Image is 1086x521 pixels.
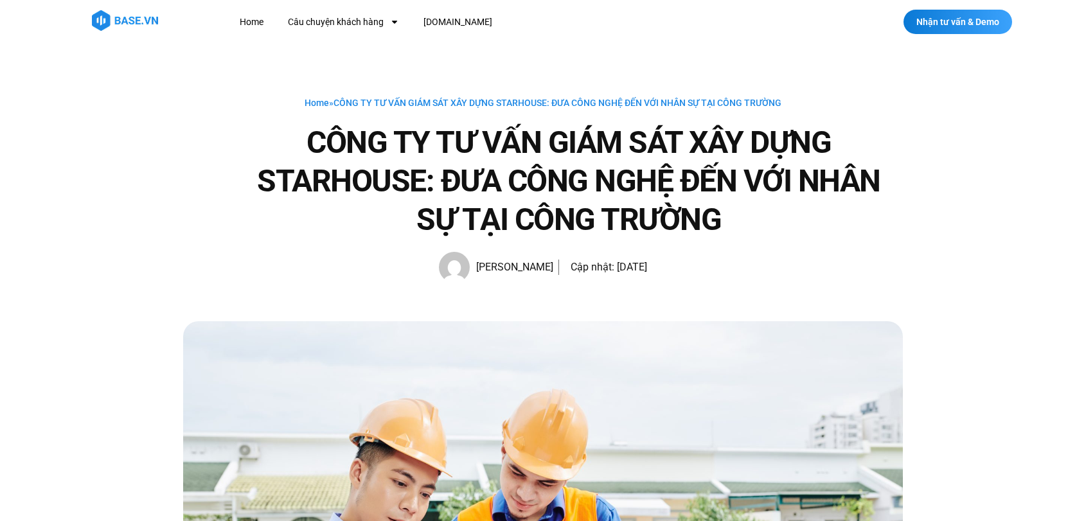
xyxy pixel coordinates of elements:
span: Cập nhật: [571,261,614,273]
span: CÔNG TY TƯ VẤN GIÁM SÁT XÂY DỰNG STARHOUSE: ĐƯA CÔNG NGHỆ ĐẾN VỚI NHÂN SỰ TẠI CÔNG TRƯỜNG [334,98,781,108]
img: Picture of Hạnh Hoàng [439,252,470,283]
time: [DATE] [617,261,647,273]
a: Nhận tư vấn & Demo [904,10,1012,34]
a: [DOMAIN_NAME] [414,10,502,34]
span: Nhận tư vấn & Demo [916,17,999,26]
a: Câu chuyện khách hàng [278,10,409,34]
span: [PERSON_NAME] [470,258,553,276]
a: Home [230,10,273,34]
span: » [305,98,781,108]
a: Picture of Hạnh Hoàng [PERSON_NAME] [439,252,553,283]
a: Home [305,98,329,108]
nav: Menu [230,10,728,34]
h1: CÔNG TY TƯ VẤN GIÁM SÁT XÂY DỰNG STARHOUSE: ĐƯA CÔNG NGHỆ ĐẾN VỚI NHÂN SỰ TẠI CÔNG TRƯỜNG [235,123,903,239]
